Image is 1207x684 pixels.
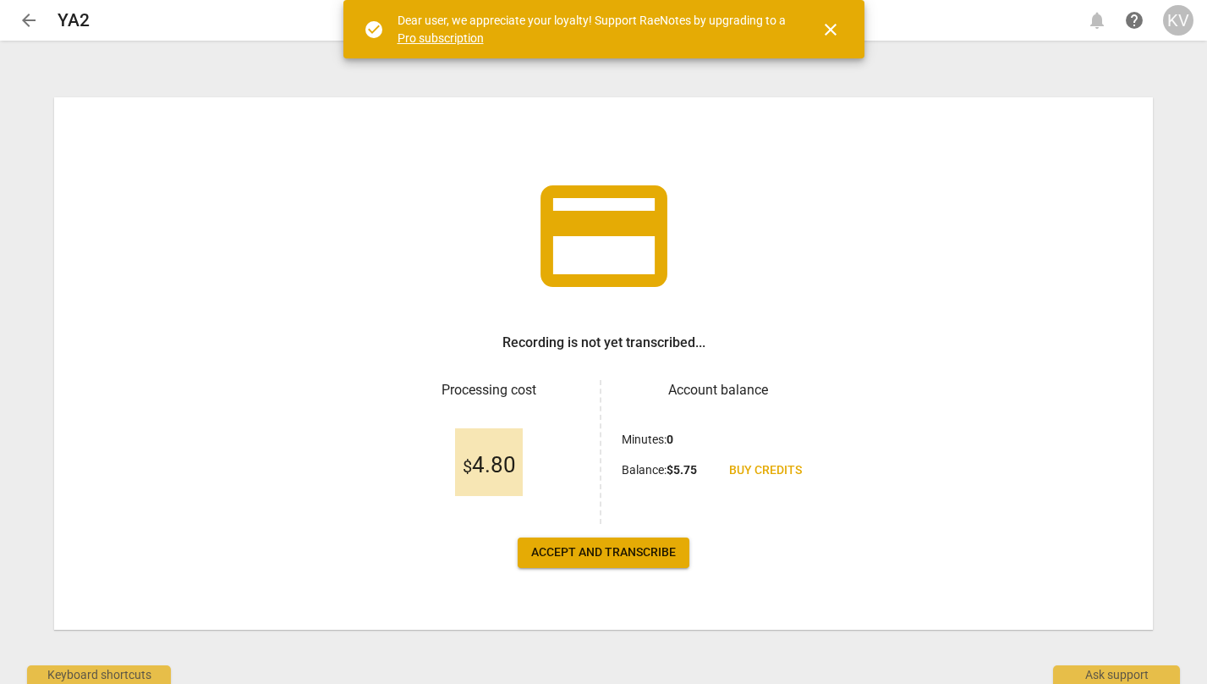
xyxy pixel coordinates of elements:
a: Buy credits [716,455,815,486]
h3: Account balance [622,380,815,400]
b: 0 [667,433,673,446]
span: $ [463,456,472,477]
b: $ 5.75 [667,463,697,477]
span: 4.80 [463,453,516,478]
span: help [1124,10,1144,30]
span: check_circle [364,19,384,40]
h2: YA2 [58,10,90,31]
button: Close [810,9,851,50]
span: Accept and transcribe [531,544,676,561]
a: Help [1119,5,1149,36]
div: Keyboard shortcuts [27,665,171,684]
span: Buy credits [729,462,802,479]
a: Pro subscription [398,31,484,45]
h3: Processing cost [392,380,586,400]
p: Minutes : [622,431,673,449]
button: Accept and transcribe [518,538,689,568]
span: close [820,19,841,40]
p: Balance : [622,461,697,479]
span: arrow_back [19,10,39,30]
span: credit_card [528,160,680,312]
div: Ask support [1053,665,1180,684]
h3: Recording is not yet transcribed... [502,333,705,353]
button: KV [1163,5,1193,36]
div: Dear user, we appreciate your loyalty! Support RaeNotes by upgrading to a [398,12,790,47]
